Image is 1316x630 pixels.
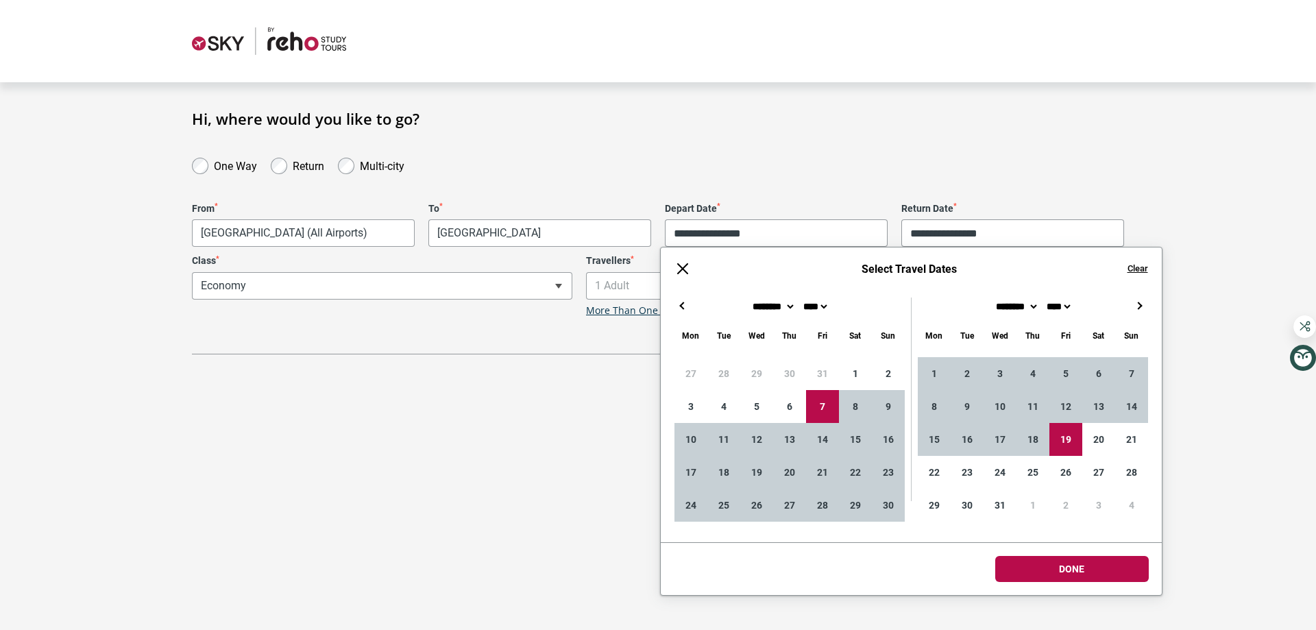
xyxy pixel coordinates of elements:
[587,273,966,299] span: 1 Adult
[674,456,707,489] div: 17
[918,328,951,343] div: Monday
[872,390,905,423] div: 9
[951,390,984,423] div: 9
[872,456,905,489] div: 23
[951,423,984,456] div: 16
[1115,456,1148,489] div: 28
[740,456,773,489] div: 19
[707,456,740,489] div: 18
[740,390,773,423] div: 5
[773,423,806,456] div: 13
[918,357,951,390] div: 1
[773,357,806,390] div: 30
[740,328,773,343] div: Wednesday
[586,272,966,300] span: 1 Adult
[1049,423,1082,456] div: 19
[674,357,707,390] div: 27
[806,390,839,423] div: 7
[901,203,1124,215] label: Return Date
[193,273,572,299] span: Economy
[707,423,740,456] div: 11
[984,489,1016,522] div: 31
[1082,328,1115,343] div: Saturday
[773,390,806,423] div: 6
[1016,423,1049,456] div: 18
[1016,390,1049,423] div: 11
[674,328,707,343] div: Monday
[995,556,1149,582] button: Done
[839,390,872,423] div: 8
[674,390,707,423] div: 3
[839,489,872,522] div: 29
[1115,328,1148,343] div: Sunday
[806,456,839,489] div: 21
[1016,357,1049,390] div: 4
[1115,357,1148,390] div: 7
[806,328,839,343] div: Friday
[1115,489,1148,522] div: 4
[192,203,415,215] label: From
[192,272,572,300] span: Economy
[951,328,984,343] div: Tuesday
[1082,456,1115,489] div: 27
[918,456,951,489] div: 22
[740,357,773,390] div: 29
[740,423,773,456] div: 12
[872,357,905,390] div: 2
[674,298,691,314] button: ←
[984,328,1016,343] div: Wednesday
[705,263,1114,276] h6: Select Travel Dates
[806,423,839,456] div: 14
[1049,390,1082,423] div: 12
[586,255,966,267] label: Travellers
[806,357,839,390] div: 31
[586,305,705,317] a: More Than One Traveller?
[984,357,1016,390] div: 3
[214,156,257,173] label: One Way
[872,423,905,456] div: 16
[192,219,415,247] span: Melbourne, Australia
[984,390,1016,423] div: 10
[773,489,806,522] div: 27
[193,220,414,246] span: Melbourne, Australia
[674,489,707,522] div: 24
[872,489,905,522] div: 30
[665,203,888,215] label: Depart Date
[360,156,404,173] label: Multi-city
[984,423,1016,456] div: 17
[674,423,707,456] div: 10
[951,456,984,489] div: 23
[707,489,740,522] div: 25
[839,328,872,343] div: Saturday
[872,328,905,343] div: Sunday
[192,110,1124,128] h1: Hi, where would you like to go?
[707,390,740,423] div: 4
[1082,423,1115,456] div: 20
[1016,328,1049,343] div: Thursday
[1115,423,1148,456] div: 21
[1082,489,1115,522] div: 3
[951,489,984,522] div: 30
[773,328,806,343] div: Thursday
[951,357,984,390] div: 2
[839,456,872,489] div: 22
[1049,328,1082,343] div: Friday
[1082,390,1115,423] div: 13
[1016,456,1049,489] div: 25
[918,489,951,522] div: 29
[429,220,650,246] span: Ho Chi Minh City, Vietnam
[1049,456,1082,489] div: 26
[707,357,740,390] div: 28
[707,328,740,343] div: Tuesday
[984,456,1016,489] div: 24
[192,255,572,267] label: Class
[1082,357,1115,390] div: 6
[839,357,872,390] div: 1
[918,423,951,456] div: 15
[428,203,651,215] label: To
[740,489,773,522] div: 26
[1049,489,1082,522] div: 2
[428,219,651,247] span: Ho Chi Minh City, Vietnam
[1132,298,1148,314] button: →
[1128,263,1148,275] button: Clear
